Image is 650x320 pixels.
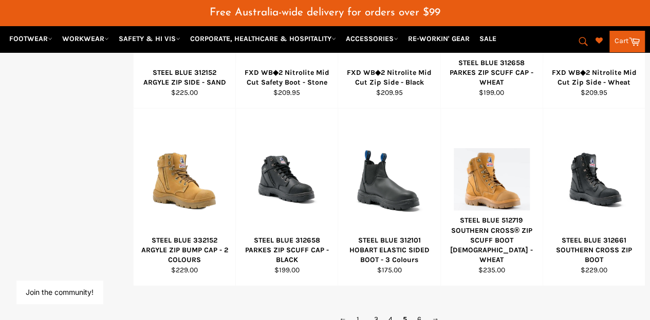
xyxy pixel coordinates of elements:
[235,108,338,286] a: STEEL BLUE 312658 PARKES ZIP SCUFF CAP - BLACKSTEEL BLUE 312658 PARKES ZIP SCUFF CAP - BLACK$199.00
[210,7,440,18] span: Free Australia-wide delivery for orders over $99
[609,31,645,52] a: Cart
[140,235,229,265] div: STEEL BLUE 332152 ARGYLE ZIP BUMP CAP - 2 COLOURS
[404,30,474,48] a: RE-WORKIN' GEAR
[447,215,536,265] div: STEEL BLUE 512719 SOUTHERN CROSS® ZIP SCUFF BOOT [DEMOGRAPHIC_DATA] - WHEAT
[243,68,331,88] div: FXD WB◆2 Nitrolite Mid Cut Safety Boot - Stone
[115,30,184,48] a: SAFETY & HI VIS
[243,235,331,265] div: STEEL BLUE 312658 PARKES ZIP SCUFF CAP - BLACK
[440,108,543,286] a: STEEL BLUE 512719 SOUTHERN CROSS® ZIP SCUFF BOOT LADIES - WHEATSTEEL BLUE 512719 SOUTHERN CROSS® ...
[342,30,402,48] a: ACCESSORIES
[133,108,235,286] a: STEEL BLUE 332152 ARGYLE ZIP BUMP CAP - 2 COLOURSSTEEL BLUE 332152 ARGYLE ZIP BUMP CAP - 2 COLOUR...
[58,30,113,48] a: WORKWEAR
[447,58,536,88] div: STEEL BLUE 312658 PARKES ZIP SCUFF CAP - WHEAT
[338,108,440,286] a: STEEL BLUE 312101 HOBART ELASTIC SIDED BOOT - 3 ColoursSTEEL BLUE 312101 HOBART ELASTIC SIDED BOO...
[475,30,500,48] a: SALE
[549,68,638,88] div: FXD WB◆2 Nitrolite Mid Cut Zip Side - Wheat
[549,235,638,265] div: STEEL BLUE 312661 SOUTHERN CROSS ZIP BOOT
[345,68,434,88] div: FXD WB◆2 Nitrolite Mid Cut Zip Side - Black
[26,288,94,296] button: Join the community!
[186,30,340,48] a: CORPORATE, HEALTHCARE & HOSPITALITY
[345,235,434,265] div: STEEL BLUE 312101 HOBART ELASTIC SIDED BOOT - 3 Colours
[543,108,645,286] a: STEEL BLUE 312661 SOUTHERN CROSS ZIP BOOTSTEEL BLUE 312661 SOUTHERN CROSS ZIP BOOT$229.00
[140,68,229,88] div: STEEL BLUE 312152 ARGYLE ZIP SIDE - SAND
[5,30,57,48] a: FOOTWEAR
